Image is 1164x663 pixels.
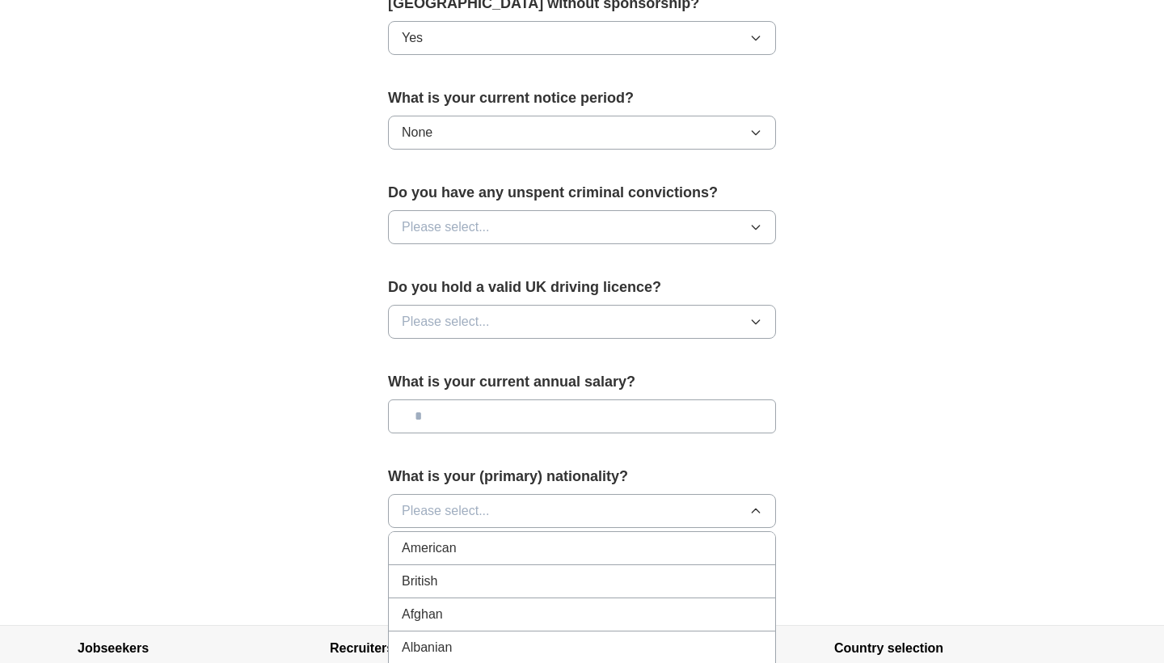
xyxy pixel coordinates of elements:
span: Please select... [402,312,490,331]
button: None [388,116,776,150]
label: Do you hold a valid UK driving licence? [388,277,776,298]
span: British [402,572,437,591]
button: Yes [388,21,776,55]
button: Please select... [388,210,776,244]
label: Do you have any unspent criminal convictions? [388,182,776,204]
span: Afghan [402,605,443,624]
span: None [402,123,432,142]
span: Yes [402,28,423,48]
button: Please select... [388,494,776,528]
label: What is your current notice period? [388,87,776,109]
span: American [402,538,457,558]
span: Please select... [402,217,490,237]
span: Albanian [402,638,452,657]
button: Please select... [388,305,776,339]
label: What is your current annual salary? [388,371,776,393]
span: Please select... [402,501,490,521]
label: What is your (primary) nationality? [388,466,776,488]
